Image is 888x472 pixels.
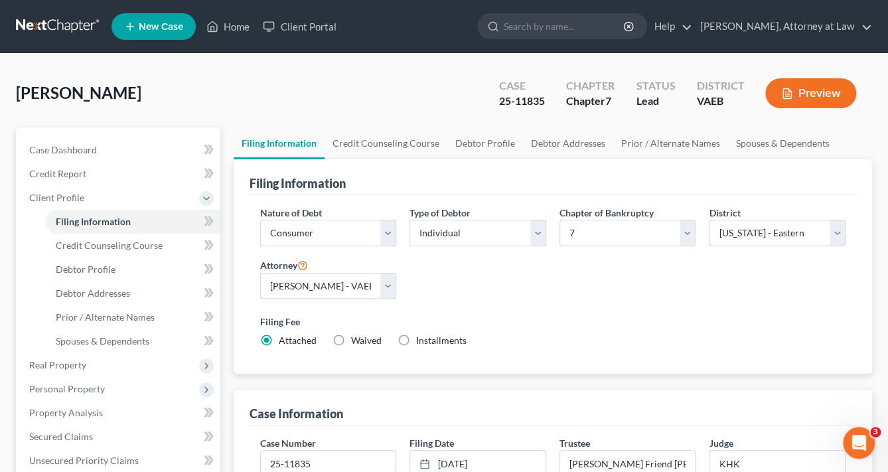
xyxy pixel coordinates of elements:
[694,15,871,39] a: [PERSON_NAME], Attorney at Law
[416,335,467,346] span: Installments
[56,240,163,251] span: Credit Counseling Course
[709,436,733,450] label: Judge
[325,127,447,159] a: Credit Counseling Course
[499,94,545,109] div: 25-11835
[29,383,105,394] span: Personal Property
[256,15,342,39] a: Client Portal
[45,281,220,305] a: Debtor Addresses
[709,206,740,220] label: District
[523,127,613,159] a: Debtor Addresses
[19,425,220,449] a: Secured Claims
[45,234,220,258] a: Credit Counseling Course
[613,127,728,159] a: Prior / Alternate Names
[566,94,615,109] div: Chapter
[250,406,343,422] div: Case Information
[56,311,155,323] span: Prior / Alternate Names
[45,305,220,329] a: Prior / Alternate Names
[499,78,545,94] div: Case
[29,455,139,466] span: Unsecured Priority Claims
[56,287,130,299] span: Debtor Addresses
[409,436,454,450] label: Filing Date
[260,206,322,220] label: Nature of Debt
[29,192,84,203] span: Client Profile
[29,431,93,442] span: Secured Claims
[636,78,675,94] div: Status
[56,216,131,227] span: Filing Information
[19,138,220,162] a: Case Dashboard
[559,206,654,220] label: Chapter of Bankruptcy
[29,359,86,370] span: Real Property
[19,401,220,425] a: Property Analysis
[605,94,611,107] span: 7
[728,127,838,159] a: Spouses & Dependents
[648,15,692,39] a: Help
[504,14,625,39] input: Search by name...
[250,175,346,191] div: Filing Information
[696,94,744,109] div: VAEB
[29,144,97,155] span: Case Dashboard
[696,78,744,94] div: District
[139,22,183,32] span: New Case
[409,206,471,220] label: Type of Debtor
[19,162,220,186] a: Credit Report
[351,335,382,346] span: Waived
[200,15,256,39] a: Home
[45,210,220,234] a: Filing Information
[260,436,316,450] label: Case Number
[279,335,317,346] span: Attached
[260,315,846,329] label: Filing Fee
[636,94,675,109] div: Lead
[16,83,141,102] span: [PERSON_NAME]
[56,335,149,347] span: Spouses & Dependents
[45,329,220,353] a: Spouses & Dependents
[870,427,881,437] span: 3
[45,258,220,281] a: Debtor Profile
[765,78,856,108] button: Preview
[56,264,115,275] span: Debtor Profile
[234,127,325,159] a: Filing Information
[566,78,615,94] div: Chapter
[29,407,103,418] span: Property Analysis
[843,427,875,459] iframe: Intercom live chat
[260,257,308,273] label: Attorney
[559,436,590,450] label: Trustee
[447,127,523,159] a: Debtor Profile
[29,168,86,179] span: Credit Report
